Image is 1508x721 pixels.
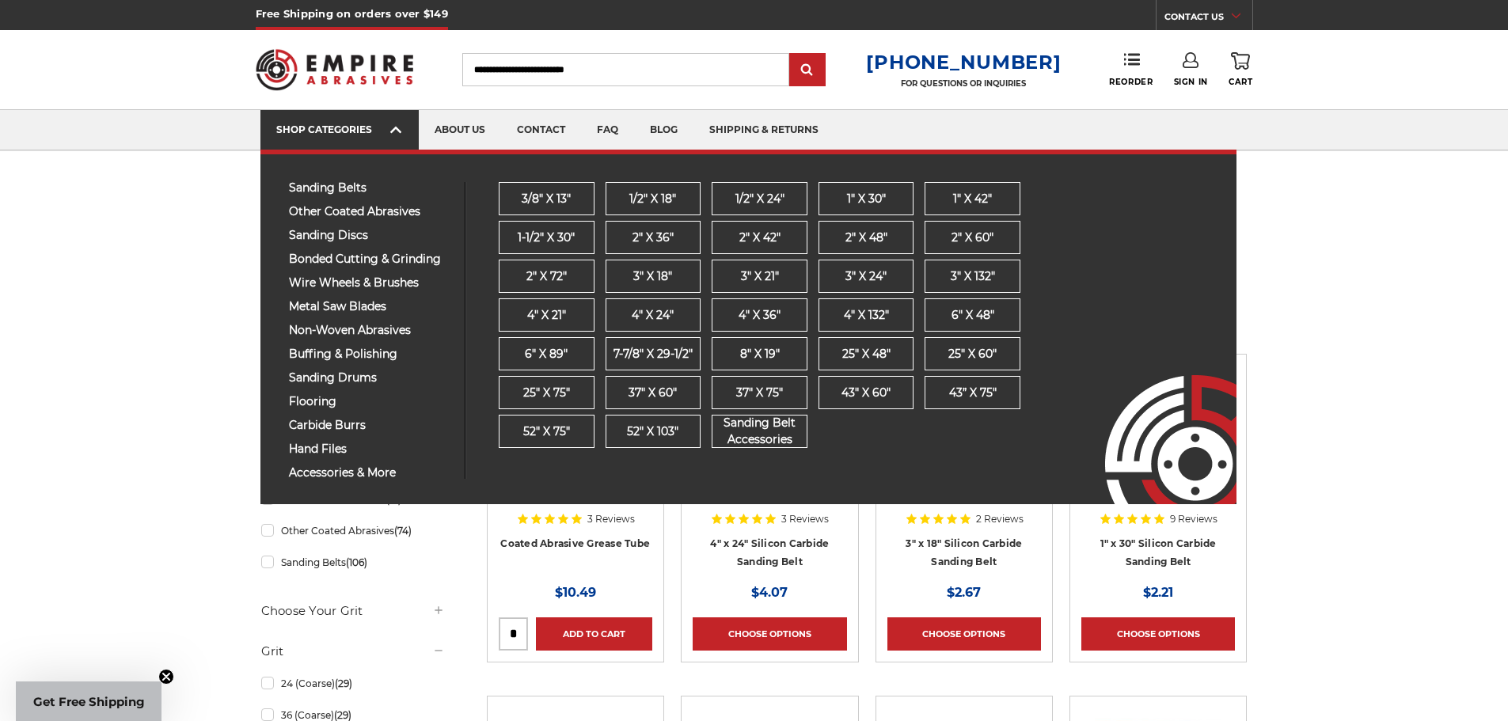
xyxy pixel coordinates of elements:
[976,514,1024,524] span: 2 Reviews
[289,396,453,408] span: flooring
[500,537,650,549] a: Coated Abrasive Grease Tube
[1229,52,1252,87] a: Cart
[906,537,1022,567] a: 3" x 18" Silicon Carbide Sanding Belt
[629,191,676,207] span: 1/2" x 18"
[526,268,566,285] span: 2" x 72"
[693,110,834,150] a: shipping & returns
[632,307,674,324] span: 4" x 24"
[953,191,992,207] span: 1" x 42"
[526,307,565,324] span: 4" x 21"
[866,51,1061,74] a: [PHONE_NUMBER]
[792,55,823,86] input: Submit
[1174,77,1208,87] span: Sign In
[633,268,672,285] span: 3" x 18"
[419,110,501,150] a: about us
[522,423,569,440] span: 52" x 75"
[845,230,887,246] span: 2" x 48"
[735,191,784,207] span: 1/2" x 24"
[581,110,634,150] a: faq
[335,677,352,689] span: (29)
[158,669,174,685] button: Close teaser
[1077,328,1236,504] img: Empire Abrasives Logo Image
[952,230,993,246] span: 2" x 60"
[710,537,829,567] a: 4" x 24" Silicon Carbide Sanding Belt
[289,348,453,360] span: buffing & polishing
[947,585,981,600] span: $2.67
[289,230,453,241] span: sanding discs
[501,110,581,150] a: contact
[261,601,445,620] h5: Choose Your Grit
[736,385,783,401] span: 37" x 75"
[289,467,453,479] span: accessories & more
[289,443,453,455] span: hand files
[555,585,596,600] span: $10.49
[887,617,1041,651] a: Choose Options
[693,617,846,651] a: Choose Options
[634,110,693,150] a: blog
[951,307,993,324] span: 6" x 48"
[613,346,692,362] span: 7-7/8" x 29-1/2"
[587,514,635,524] span: 3 Reviews
[1081,617,1235,651] a: Choose Options
[289,419,453,431] span: carbide burrs
[289,324,453,336] span: non-woven abrasives
[536,617,652,651] a: Add to Cart
[739,346,779,362] span: 8" x 19"
[781,514,829,524] span: 3 Reviews
[1109,77,1153,87] span: Reorder
[1229,77,1252,87] span: Cart
[289,301,453,313] span: metal saw blades
[261,517,445,545] a: Other Coated Abrasives
[950,268,994,285] span: 3" x 132"
[1170,514,1217,524] span: 9 Reviews
[948,385,996,401] span: 43” x 75"
[739,230,780,246] span: 2" x 42"
[751,585,788,600] span: $4.07
[522,191,571,207] span: 3/8" x 13"
[739,307,781,324] span: 4" x 36"
[740,268,778,285] span: 3" x 21"
[629,385,677,401] span: 37" x 60"
[289,372,453,384] span: sanding drums
[334,709,351,721] span: (29)
[16,681,161,721] div: Get Free ShippingClose teaser
[632,230,673,246] span: 2" x 36"
[1143,585,1173,600] span: $2.21
[712,415,807,448] span: Sanding Belt Accessories
[261,548,445,576] a: Sanding Belts
[289,253,453,265] span: bonded cutting & grinding
[289,206,453,218] span: other coated abrasives
[841,346,890,362] span: 25" x 48"
[522,385,569,401] span: 25" x 75"
[866,78,1061,89] p: FOR QUESTIONS OR INQUIRIES
[525,346,568,362] span: 6" x 89"
[261,670,445,697] a: 24 (Coarse)
[948,346,997,362] span: 25" x 60"
[1100,537,1217,567] a: 1" x 30" Silicon Carbide Sanding Belt
[627,423,678,440] span: 52" x 103"
[276,123,403,135] div: SHOP CATEGORIES
[289,277,453,289] span: wire wheels & brushes
[346,556,367,568] span: (106)
[394,525,412,537] span: (74)
[1109,52,1153,86] a: Reorder
[843,307,888,324] span: 4" x 132"
[256,39,414,101] img: Empire Abrasives
[33,694,145,709] span: Get Free Shipping
[1164,8,1252,30] a: CONTACT US
[845,268,887,285] span: 3" x 24"
[289,182,453,194] span: sanding belts
[518,230,575,246] span: 1-1/2" x 30"
[261,642,445,661] h5: Grit
[846,191,885,207] span: 1" x 30"
[841,385,891,401] span: 43" x 60"
[386,493,401,505] span: (21)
